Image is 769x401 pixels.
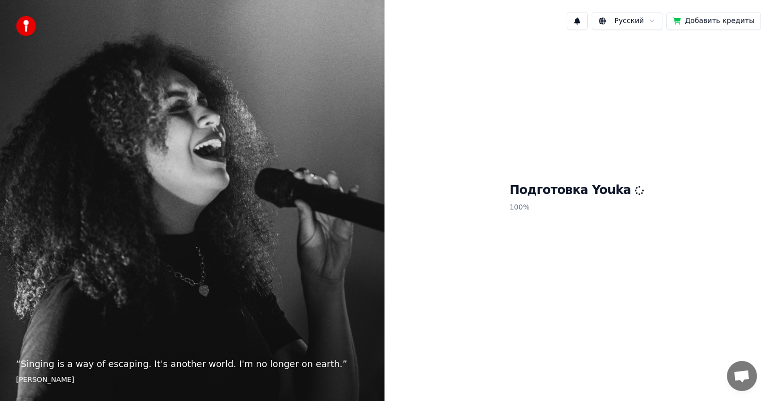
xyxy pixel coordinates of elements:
a: Открытый чат [727,361,757,391]
footer: [PERSON_NAME] [16,375,368,385]
p: 100 % [510,198,644,216]
h1: Подготовка Youka [510,182,644,198]
img: youka [16,16,36,36]
p: “ Singing is a way of escaping. It's another world. I'm no longer on earth. ” [16,357,368,371]
button: Добавить кредиты [666,12,761,30]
